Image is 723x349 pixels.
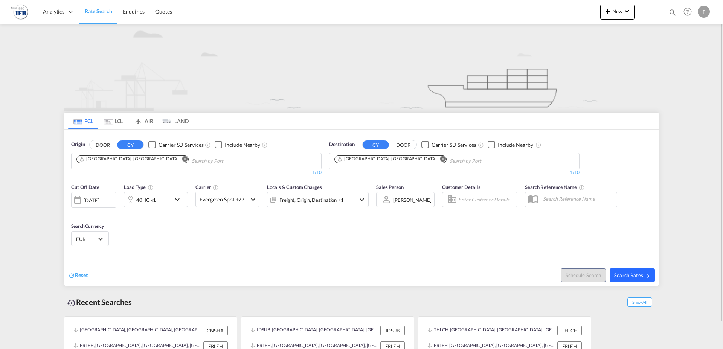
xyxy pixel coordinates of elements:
[262,142,268,148] md-icon: Unchecked: Ignores neighbouring ports when fetching rates.Checked : Includes neighbouring ports w...
[450,155,521,167] input: Chips input.
[90,140,116,149] button: DOOR
[71,207,77,217] md-datepicker: Select
[250,326,378,335] div: IDSUB, Surabaya, Indonesia, South East Asia, Asia Pacific
[668,8,677,20] div: icon-magnify
[603,8,631,14] span: New
[64,294,135,311] div: Recent Searches
[43,8,64,15] span: Analytics
[645,273,650,279] md-icon: icon-arrow-right
[329,141,355,148] span: Destination
[600,5,635,20] button: icon-plus 400-fgNewicon-chevron-down
[333,153,524,167] md-chips-wrap: Chips container. Use arrow keys to select chips.
[148,184,154,191] md-icon: icon-information-outline
[668,8,677,17] md-icon: icon-magnify
[203,326,228,335] div: CNSHA
[64,130,659,286] div: OriginDOOR CY Checkbox No InkUnchecked: Search for CY (Container Yard) services for all selected ...
[225,141,260,149] div: Include Nearby
[337,156,438,162] div: Press delete to remove this chip.
[124,192,188,207] div: 40HC x1icon-chevron-down
[622,7,631,16] md-icon: icon-chevron-down
[610,268,655,282] button: Search Ratesicon-arrow-right
[79,156,180,162] div: Press delete to remove this chip.
[71,141,85,148] span: Origin
[98,113,128,129] md-tab-item: LCL
[279,195,344,205] div: Freight Origin Destination Factory Stuffing
[435,156,446,163] button: Remove
[177,156,188,163] button: Remove
[498,141,533,149] div: Include Nearby
[267,192,369,207] div: Freight Origin Destination Factory Stuffingicon-chevron-down
[134,117,143,122] md-icon: icon-airplane
[71,223,104,229] span: Search Currency
[535,142,541,148] md-icon: Unchecked: Ignores neighbouring ports when fetching rates.Checked : Includes neighbouring ports w...
[155,8,172,15] span: Quotes
[427,326,555,335] div: THLCH, Laem Chabang, Thailand, South East Asia, Asia Pacific
[76,236,97,242] span: EUR
[136,195,156,205] div: 40HC x1
[432,141,476,149] div: Carrier SD Services
[11,3,28,20] img: de31bbe0256b11eebba44b54815f083d.png
[71,169,322,176] div: 1/10
[200,196,249,203] span: Evergreen Spot +77
[159,113,189,129] md-tab-item: LAND
[478,142,484,148] md-icon: Unchecked: Search for CY (Container Yard) services for all selected carriers.Checked : Search for...
[75,233,105,244] md-select: Select Currency: € EUREuro
[421,141,476,149] md-checkbox: Checkbox No Ink
[68,113,98,129] md-tab-item: FCL
[195,184,219,190] span: Carrier
[68,271,88,280] div: icon-refreshReset
[579,184,585,191] md-icon: Your search will be saved by the below given name
[525,184,585,190] span: Search Reference Name
[75,153,266,167] md-chips-wrap: Chips container. Use arrow keys to select chips.
[73,326,201,335] div: CNSHA, Shanghai, China, Greater China & Far East Asia, Asia Pacific
[561,268,606,282] button: Note: By default Schedule search will only considerorigin ports, destination ports and cut off da...
[64,24,659,111] img: new-FCL.png
[681,5,698,19] div: Help
[117,140,143,149] button: CY
[128,113,159,129] md-tab-item: AIR
[71,184,99,190] span: Cut Off Date
[267,184,322,190] span: Locals & Custom Charges
[380,326,405,335] div: IDSUB
[557,326,582,335] div: THLCH
[539,193,617,204] input: Search Reference Name
[458,194,515,205] input: Enter Customer Details
[148,141,203,149] md-checkbox: Checkbox No Ink
[67,299,76,308] md-icon: icon-backup-restore
[698,6,710,18] div: F
[123,8,145,15] span: Enquiries
[392,194,432,205] md-select: Sales Person: François Morel
[75,272,88,278] span: Reset
[376,184,404,190] span: Sales Person
[71,192,116,208] div: [DATE]
[488,141,533,149] md-checkbox: Checkbox No Ink
[363,140,389,149] button: CY
[603,7,612,16] md-icon: icon-plus 400-fg
[213,184,219,191] md-icon: The selected Trucker/Carrierwill be displayed in the rate results If the rates are from another f...
[681,5,694,18] span: Help
[205,142,211,148] md-icon: Unchecked: Search for CY (Container Yard) services for all selected carriers.Checked : Search for...
[337,156,436,162] div: Le Havre, FRLEH
[215,141,260,149] md-checkbox: Checkbox No Ink
[68,113,189,129] md-pagination-wrapper: Use the left and right arrow keys to navigate between tabs
[390,140,416,149] button: DOOR
[192,155,263,167] input: Chips input.
[159,141,203,149] div: Carrier SD Services
[124,184,154,190] span: Load Type
[68,272,75,279] md-icon: icon-refresh
[393,197,432,203] div: [PERSON_NAME]
[614,272,650,278] span: Search Rates
[79,156,178,162] div: Qingdao, CNTAO
[84,197,99,204] div: [DATE]
[173,195,186,204] md-icon: icon-chevron-down
[442,184,480,190] span: Customer Details
[329,169,580,176] div: 1/10
[85,8,112,14] span: Rate Search
[627,297,652,307] span: Show All
[357,195,366,204] md-icon: icon-chevron-down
